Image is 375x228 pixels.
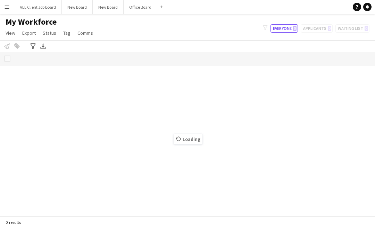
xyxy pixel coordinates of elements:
span: Tag [63,30,70,36]
span: My Workforce [6,17,57,27]
span: View [6,30,15,36]
button: Everyone0 [270,24,298,33]
a: Comms [75,28,96,37]
span: Status [43,30,56,36]
span: 0 [293,26,297,31]
a: Export [19,28,39,37]
button: New Board [62,0,93,14]
app-action-btn: Export XLSX [39,42,47,50]
a: Tag [60,28,73,37]
a: View [3,28,18,37]
button: New Board [93,0,124,14]
span: Export [22,30,36,36]
span: Loading [174,134,202,144]
a: Status [40,28,59,37]
button: Office Board [124,0,157,14]
span: Comms [77,30,93,36]
app-action-btn: Advanced filters [29,42,37,50]
button: ALL Client Job Board [14,0,62,14]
